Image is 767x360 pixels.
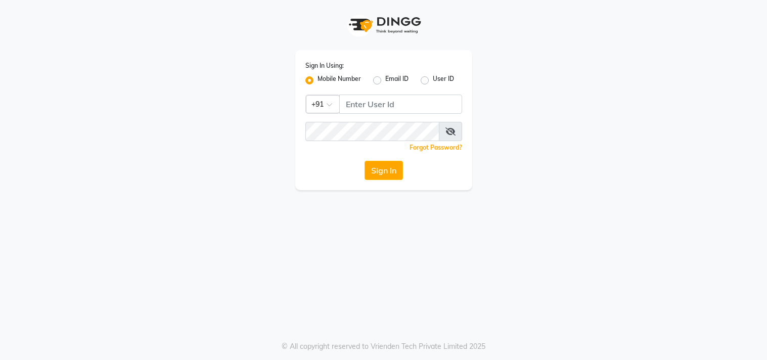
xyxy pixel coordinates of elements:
[433,74,454,86] label: User ID
[343,10,424,40] img: logo1.svg
[305,122,439,141] input: Username
[305,61,344,70] label: Sign In Using:
[410,144,462,151] a: Forgot Password?
[339,95,462,114] input: Username
[365,161,403,180] button: Sign In
[318,74,361,86] label: Mobile Number
[385,74,409,86] label: Email ID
